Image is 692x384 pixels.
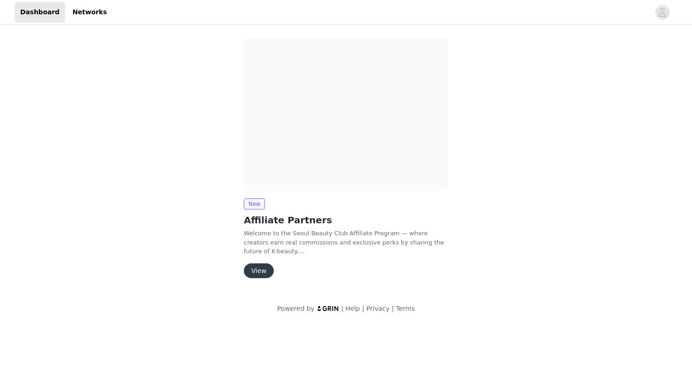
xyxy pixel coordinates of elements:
[244,38,448,191] img: Seoul Beauty Club
[396,305,415,312] a: Terms
[317,305,340,311] img: logo
[341,305,344,312] span: |
[244,263,274,278] button: View
[244,213,448,227] h2: Affiliate Partners
[244,229,448,256] p: Welcome to the Seoul Beauty Club Affiliate Program — where creators earn real commissions and exc...
[15,2,65,23] a: Dashboard
[346,305,360,312] a: Help
[244,268,274,274] a: View
[362,305,364,312] span: |
[658,5,667,20] div: avatar
[244,198,265,209] span: New
[366,305,390,312] a: Privacy
[277,305,314,312] span: Powered by
[392,305,394,312] span: |
[67,2,112,23] a: Networks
